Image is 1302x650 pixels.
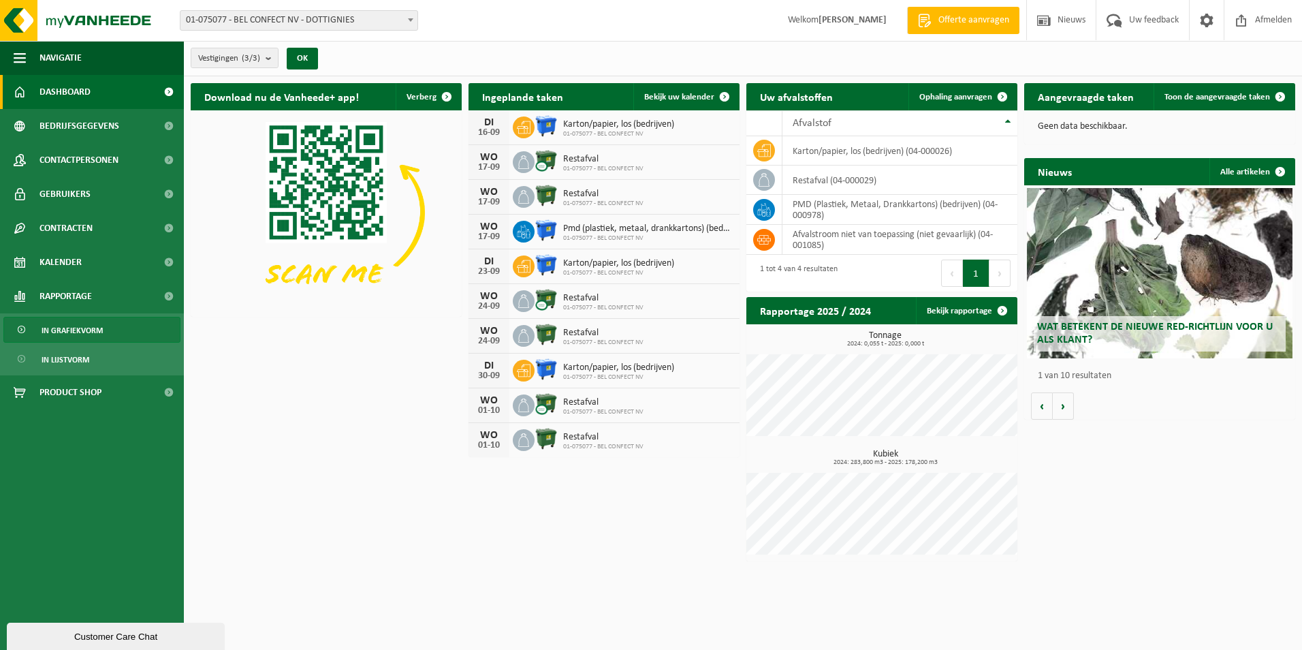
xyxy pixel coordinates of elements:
div: 01-10 [475,441,503,450]
h2: Aangevraagde taken [1024,83,1147,110]
div: WO [475,430,503,441]
span: Bedrijfsgegevens [39,109,119,143]
span: Wat betekent de nieuwe RED-richtlijn voor u als klant? [1037,322,1273,345]
a: Bekijk uw kalender [633,83,738,110]
p: 1 van 10 resultaten [1038,371,1288,381]
strong: [PERSON_NAME] [819,15,887,25]
span: 01-075077 - BEL CONFECT NV [563,304,644,312]
span: Product Shop [39,375,101,409]
span: Restafval [563,189,644,200]
a: Bekijk rapportage [916,297,1016,324]
span: 01-075077 - BEL CONFECT NV [563,443,644,451]
span: 01-075077 - BEL CONFECT NV [563,408,644,416]
td: afvalstroom niet van toepassing (niet gevaarlijk) (04-001085) [782,225,1017,255]
span: 01-075077 - BEL CONFECT NV - DOTTIGNIES [180,11,417,30]
img: WB-1100-HPE-BE-01 [535,253,558,277]
button: Vestigingen(3/3) [191,48,279,68]
div: 01-10 [475,406,503,416]
img: WB-1100-HPE-GN-01 [535,184,558,207]
a: In lijstvorm [3,346,180,372]
span: Restafval [563,328,644,339]
img: WB-1100-HPE-GN-01 [535,427,558,450]
span: Restafval [563,397,644,408]
span: Gebruikers [39,177,91,211]
span: Contracten [39,211,93,245]
h2: Rapportage 2025 / 2024 [746,297,885,324]
div: WO [475,326,503,337]
a: Alle artikelen [1209,158,1294,185]
img: WB-1100-HPE-GN-01 [535,323,558,346]
td: karton/papier, los (bedrijven) (04-000026) [782,136,1017,166]
img: WB-1100-HPE-BE-01 [535,358,558,381]
img: WB-1100-CU [535,288,558,311]
span: Navigatie [39,41,82,75]
span: Verberg [407,93,436,102]
div: WO [475,187,503,198]
count: (3/3) [242,54,260,63]
button: 1 [963,260,989,287]
img: WB-1100-HPE-BE-01 [535,219,558,242]
div: 1 tot 4 van 4 resultaten [753,258,838,288]
span: Restafval [563,432,644,443]
button: Previous [941,260,963,287]
div: DI [475,256,503,267]
span: Ophaling aanvragen [919,93,992,102]
span: 01-075077 - BEL CONFECT NV [563,130,674,138]
a: Toon de aangevraagde taken [1154,83,1294,110]
span: Rapportage [39,279,92,313]
span: In grafiekvorm [42,318,103,343]
span: Karton/papier, los (bedrijven) [563,119,674,130]
span: 01-075077 - BEL CONFECT NV [563,234,733,243]
span: 01-075077 - BEL CONFECT NV [563,200,644,208]
button: Vorige [1031,392,1053,420]
span: 01-075077 - BEL CONFECT NV [563,165,644,173]
img: WB-1100-CU [535,149,558,172]
a: In grafiekvorm [3,317,180,343]
div: 23-09 [475,267,503,277]
img: WB-1100-HPE-BE-01 [535,114,558,138]
div: DI [475,360,503,371]
span: Restafval [563,293,644,304]
span: Toon de aangevraagde taken [1164,93,1270,102]
a: Ophaling aanvragen [908,83,1016,110]
td: PMD (Plastiek, Metaal, Drankkartons) (bedrijven) (04-000978) [782,195,1017,225]
span: Pmd (plastiek, metaal, drankkartons) (bedrijven) [563,223,733,234]
span: 2024: 0,055 t - 2025: 0,000 t [753,341,1017,347]
div: 17-09 [475,232,503,242]
img: WB-1100-CU [535,392,558,416]
h2: Nieuws [1024,158,1085,185]
h2: Ingeplande taken [469,83,577,110]
button: OK [287,48,318,69]
div: 24-09 [475,302,503,311]
div: WO [475,291,503,302]
button: Next [989,260,1011,287]
span: 01-075077 - BEL CONFECT NV [563,373,674,382]
div: DI [475,117,503,128]
span: Vestigingen [198,48,260,69]
button: Volgende [1053,392,1074,420]
span: 01-075077 - BEL CONFECT NV - DOTTIGNIES [180,10,418,31]
p: Geen data beschikbaar. [1038,122,1282,131]
h3: Tonnage [753,331,1017,347]
span: Contactpersonen [39,143,118,177]
div: WO [475,395,503,406]
span: Kalender [39,245,82,279]
div: WO [475,221,503,232]
h3: Kubiek [753,450,1017,466]
div: 30-09 [475,371,503,381]
span: Bekijk uw kalender [644,93,714,102]
span: Karton/papier, los (bedrijven) [563,362,674,373]
h2: Uw afvalstoffen [746,83,846,110]
span: In lijstvorm [42,347,89,373]
a: Offerte aanvragen [907,7,1019,34]
img: Download de VHEPlus App [191,110,462,314]
span: 01-075077 - BEL CONFECT NV [563,269,674,277]
span: 2024: 283,800 m3 - 2025: 178,200 m3 [753,459,1017,466]
span: Restafval [563,154,644,165]
div: 16-09 [475,128,503,138]
span: Offerte aanvragen [935,14,1013,27]
span: Afvalstof [793,118,831,129]
span: Dashboard [39,75,91,109]
h2: Download nu de Vanheede+ app! [191,83,372,110]
div: WO [475,152,503,163]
